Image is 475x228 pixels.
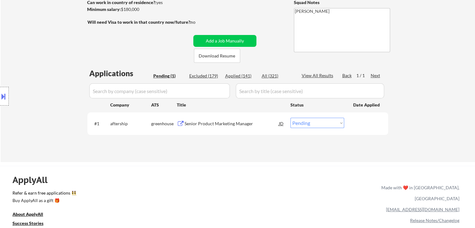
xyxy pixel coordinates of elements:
[87,7,121,12] strong: Minimum salary:
[278,118,285,129] div: JD
[410,218,459,223] a: Release Notes/Changelog
[225,73,256,79] div: Applied (141)
[12,211,52,219] a: About ApplyAll
[342,72,352,79] div: Back
[89,70,151,77] div: Applications
[12,211,43,217] u: About ApplyAll
[153,73,185,79] div: Pending (1)
[236,83,384,98] input: Search by title (case sensitive)
[12,220,52,228] a: Success Stories
[110,102,151,108] div: Company
[262,73,293,79] div: All (321)
[12,197,75,205] a: Buy ApplyAll as a gift 🎁
[193,35,256,47] button: Add a Job Manually
[151,102,177,108] div: ATS
[12,221,43,226] u: Success Stories
[12,175,55,185] div: ApplyAll
[302,72,335,79] div: View All Results
[356,72,371,79] div: 1 / 1
[12,198,75,203] div: Buy ApplyAll as a gift 🎁
[194,49,240,63] button: Download Resume
[177,102,285,108] div: Title
[110,121,151,127] div: aftership
[290,99,344,110] div: Status
[12,191,251,197] a: Refer & earn free applications 👯‍♀️
[87,6,191,12] div: $180,000
[185,121,279,127] div: Senior Product Marketing Manager
[371,72,381,79] div: Next
[189,73,220,79] div: Excluded (179)
[190,19,208,25] div: no
[379,182,459,204] div: Made with ❤️ in [GEOGRAPHIC_DATA], [GEOGRAPHIC_DATA]
[89,83,230,98] input: Search by company (case sensitive)
[386,207,459,212] a: [EMAIL_ADDRESS][DOMAIN_NAME]
[87,19,191,25] strong: Will need Visa to work in that country now/future?:
[353,102,381,108] div: Date Applied
[151,121,177,127] div: greenhouse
